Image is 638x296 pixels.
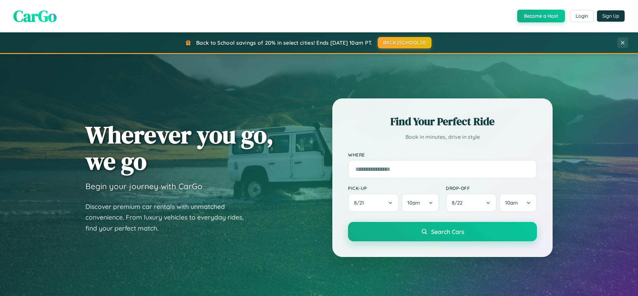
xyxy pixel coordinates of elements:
[446,194,497,212] button: 8/22
[85,201,252,234] p: Discover premium car rentals with unmatched convenience. From luxury vehicles to everyday rides, ...
[431,228,464,235] span: Search Cars
[348,152,537,157] label: Where
[452,200,466,206] span: 8 / 22
[446,185,537,191] label: Drop-off
[505,200,518,206] span: 10am
[401,194,439,212] button: 10am
[570,10,594,22] button: Login
[354,200,367,206] span: 8 / 21
[85,121,274,174] h1: Wherever you go, we go
[348,194,399,212] button: 8/21
[85,181,203,191] h3: Begin your journey with CarGo
[407,200,420,206] span: 10am
[348,114,537,129] h2: Find Your Perfect Ride
[348,222,537,241] button: Search Cars
[13,5,57,27] span: CarGo
[517,10,565,22] button: Become a Host
[499,194,537,212] button: 10am
[378,37,431,48] button: BACK2SCHOOL20
[196,39,372,46] span: Back to School savings of 20% in select cities! Ends [DATE] 10am PT.
[348,132,537,142] p: Book in minutes, drive in style
[348,185,439,191] label: Pick-up
[597,10,625,22] button: Sign Up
